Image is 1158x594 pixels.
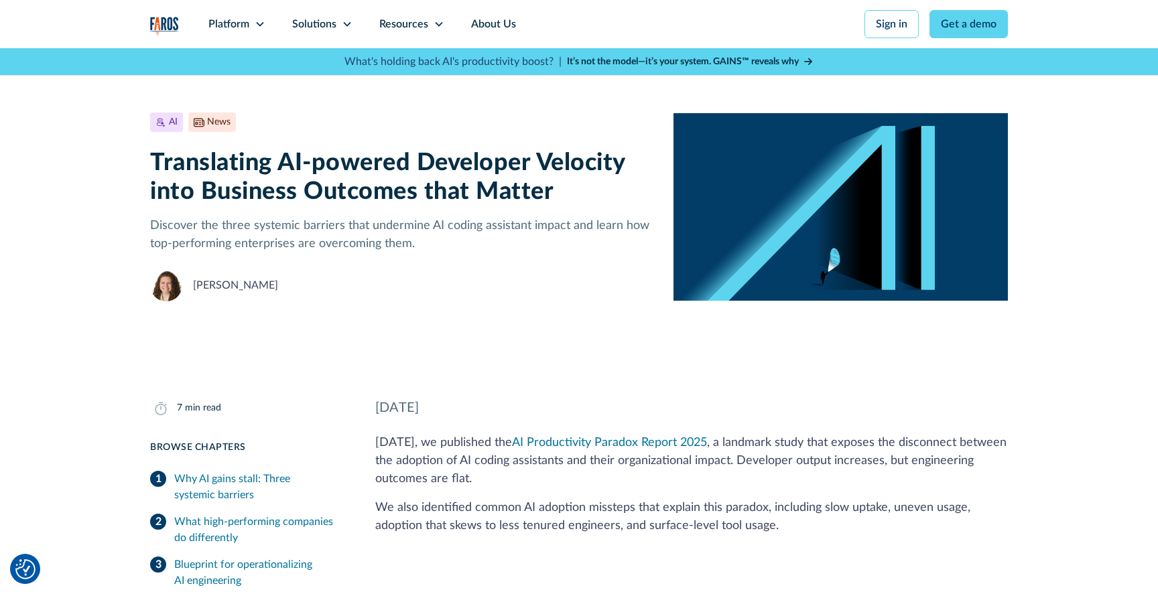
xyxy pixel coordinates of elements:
[344,54,562,70] p: What's holding back AI's productivity boost? |
[864,10,919,38] a: Sign in
[512,437,707,449] a: AI Productivity Paradox Report 2025
[150,551,343,594] a: Blueprint for operationalizing AI engineering
[375,398,1008,418] div: [DATE]
[379,16,428,32] div: Resources
[150,217,652,253] p: Discover the three systemic barriers that undermine AI coding assistant impact and learn how top-...
[150,17,179,35] img: Logo of the analytics and reporting company Faros.
[174,556,343,589] div: Blueprint for operationalizing AI engineering
[150,508,343,551] a: What high-performing companies do differently
[150,269,182,301] img: Neely Dunlap
[174,471,343,503] div: Why AI gains stall: Three systemic barriers
[15,559,36,579] img: Revisit consent button
[375,434,1008,488] p: [DATE], we published the , a landmark study that exposes the disconnect between the adoption of A...
[193,277,278,293] div: [PERSON_NAME]
[567,55,814,69] a: It’s not the model—it’s your system. GAINS™ reveals why
[150,441,343,455] div: Browse Chapters
[208,16,249,32] div: Platform
[174,514,343,546] div: What high-performing companies do differently
[15,559,36,579] button: Cookie Settings
[292,16,336,32] div: Solutions
[207,115,231,129] div: News
[185,401,221,415] div: min read
[177,401,182,415] div: 7
[567,57,799,66] strong: It’s not the model—it’s your system. GAINS™ reveals why
[375,499,1008,535] p: We also identified common AI adoption missteps that explain this paradox, including slow uptake, ...
[150,17,179,35] a: home
[169,115,178,129] div: AI
[929,10,1008,38] a: Get a demo
[150,149,652,206] h1: Translating AI-powered Developer Velocity into Business Outcomes that Matter
[150,465,343,508] a: Why AI gains stall: Three systemic barriers
[673,113,1008,301] img: A dark blue background with the letters AI appearing to be walls, with a person walking through t...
